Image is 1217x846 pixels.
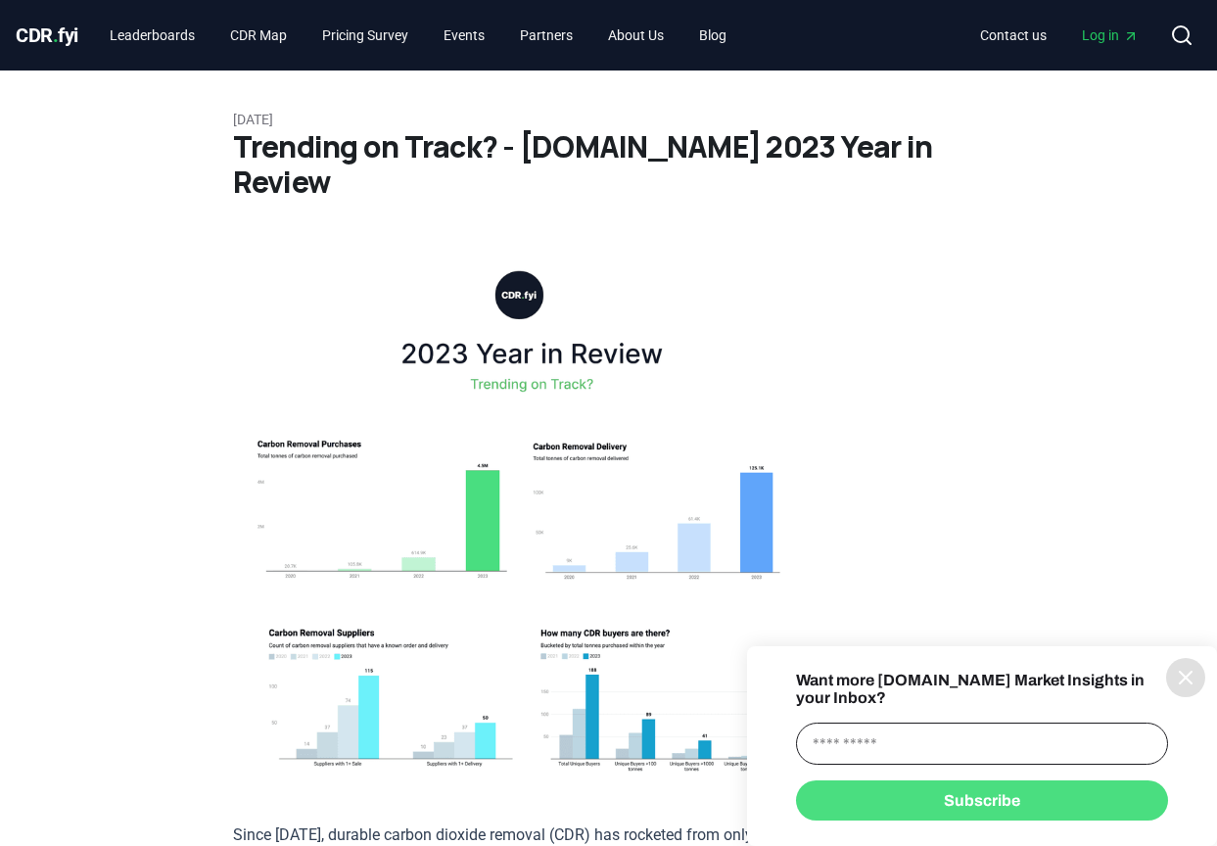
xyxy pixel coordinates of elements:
[94,18,742,53] nav: Main
[214,18,303,53] a: CDR Map
[1082,25,1139,45] span: Log in
[233,129,985,200] h1: Trending on Track? - [DOMAIN_NAME] 2023 Year in Review
[94,18,211,53] a: Leaderboards
[16,22,78,49] a: CDR.fyi
[592,18,679,53] a: About Us
[964,18,1062,53] a: Contact us
[53,23,59,47] span: .
[233,247,806,790] img: blog post image
[428,18,500,53] a: Events
[233,110,985,129] p: [DATE]
[1066,18,1154,53] a: Log in
[16,23,78,47] span: CDR fyi
[683,18,742,53] a: Blog
[306,18,424,53] a: Pricing Survey
[964,18,1154,53] nav: Main
[504,18,588,53] a: Partners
